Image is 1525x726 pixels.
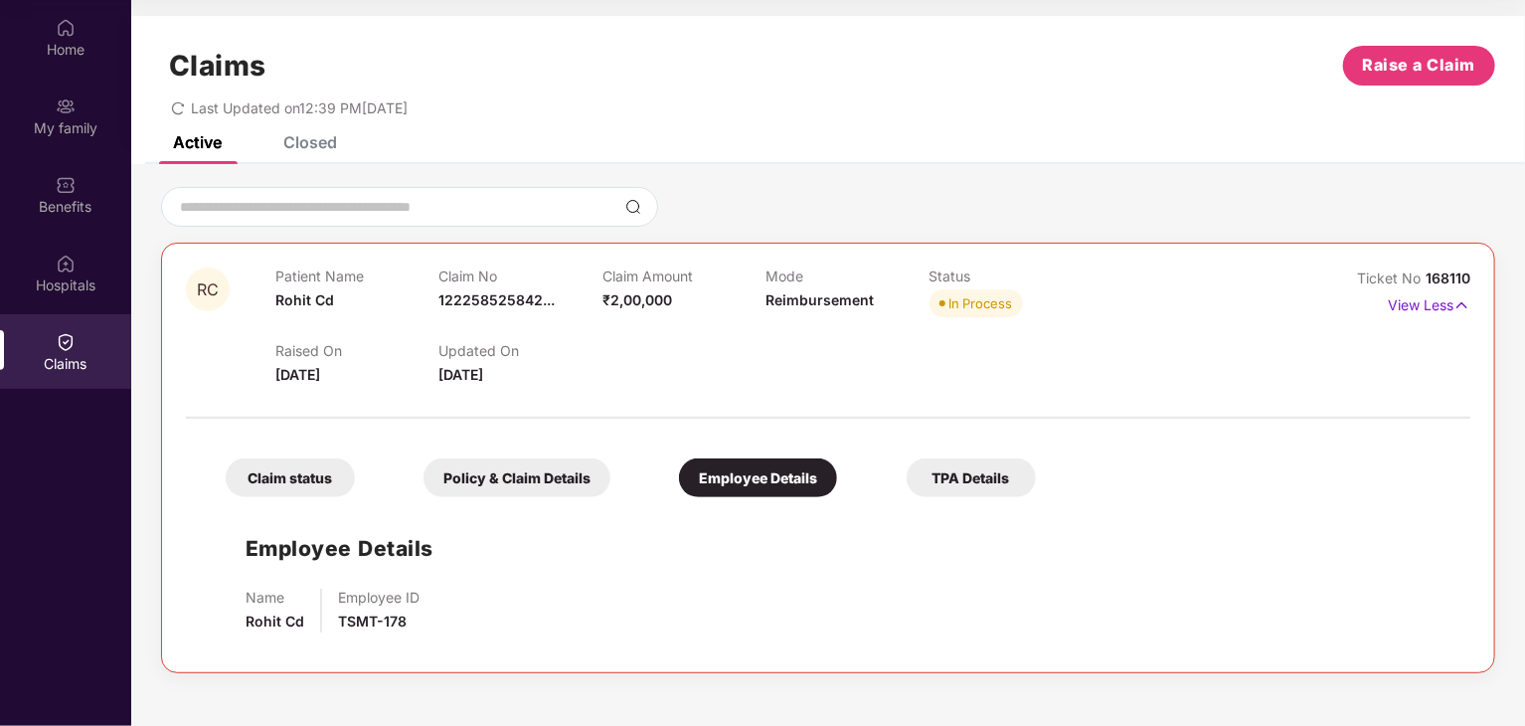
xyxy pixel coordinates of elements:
span: Rohit Cd [246,613,304,630]
span: [DATE] [275,366,320,383]
span: Reimbursement [765,291,874,308]
p: Status [930,268,1093,284]
div: Claim status [226,458,355,497]
p: Patient Name [275,268,438,284]
img: svg+xml;base64,PHN2ZyBpZD0iSG9tZSIgeG1sbnM9Imh0dHA6Ly93d3cudzMub3JnLzIwMDAvc3ZnIiB3aWR0aD0iMjAiIG... [56,18,76,38]
span: [DATE] [438,366,483,383]
p: View Less [1388,289,1470,316]
h1: Employee Details [246,532,433,565]
div: Active [173,132,222,152]
img: svg+xml;base64,PHN2ZyB4bWxucz0iaHR0cDovL3d3dy53My5vcmcvMjAwMC9zdmciIHdpZHRoPSIxNyIgaGVpZ2h0PSIxNy... [1453,294,1470,316]
div: In Process [949,293,1013,313]
div: Policy & Claim Details [424,458,610,497]
img: svg+xml;base64,PHN2ZyB3aWR0aD0iMjAiIGhlaWdodD0iMjAiIHZpZXdCb3g9IjAgMCAyMCAyMCIgZmlsbD0ibm9uZSIgeG... [56,96,76,116]
div: TPA Details [907,458,1036,497]
span: Last Updated on 12:39 PM[DATE] [191,99,408,116]
span: 168110 [1426,270,1470,286]
img: svg+xml;base64,PHN2ZyBpZD0iSG9zcGl0YWxzIiB4bWxucz0iaHR0cDovL3d3dy53My5vcmcvMjAwMC9zdmciIHdpZHRoPS... [56,254,76,273]
img: svg+xml;base64,PHN2ZyBpZD0iQmVuZWZpdHMiIHhtbG5zPSJodHRwOi8vd3d3LnczLm9yZy8yMDAwL3N2ZyIgd2lkdGg9Ij... [56,175,76,195]
span: TSMT-178 [338,613,407,630]
div: Employee Details [679,458,837,497]
p: Mode [765,268,929,284]
p: Name [246,589,304,606]
span: ₹2,00,000 [602,291,672,308]
span: RC [197,281,219,298]
p: Claim No [438,268,601,284]
button: Raise a Claim [1343,46,1495,86]
span: Rohit Cd [275,291,334,308]
img: svg+xml;base64,PHN2ZyBpZD0iQ2xhaW0iIHhtbG5zPSJodHRwOi8vd3d3LnczLm9yZy8yMDAwL3N2ZyIgd2lkdGg9IjIwIi... [56,332,76,352]
span: Raise a Claim [1363,53,1476,78]
p: Claim Amount [602,268,765,284]
h1: Claims [169,49,266,83]
span: 122258525842... [438,291,555,308]
div: Closed [283,132,337,152]
p: Updated On [438,342,601,359]
p: Raised On [275,342,438,359]
span: redo [171,99,185,116]
img: svg+xml;base64,PHN2ZyBpZD0iU2VhcmNoLTMyeDMyIiB4bWxucz0iaHR0cDovL3d3dy53My5vcmcvMjAwMC9zdmciIHdpZH... [625,199,641,215]
p: Employee ID [338,589,420,606]
span: Ticket No [1357,270,1426,286]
